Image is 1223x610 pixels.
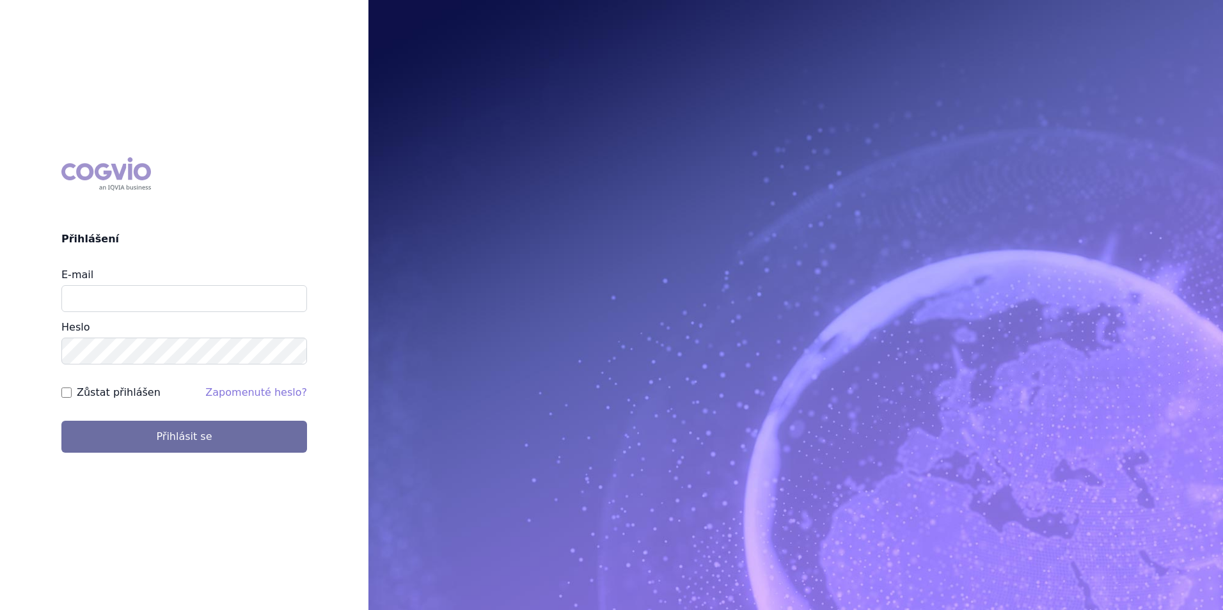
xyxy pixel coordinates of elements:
button: Přihlásit se [61,421,307,453]
a: Zapomenuté heslo? [205,386,307,398]
label: Heslo [61,321,90,333]
div: COGVIO [61,157,151,191]
label: E-mail [61,269,93,281]
label: Zůstat přihlášen [77,385,161,400]
h2: Přihlášení [61,231,307,247]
